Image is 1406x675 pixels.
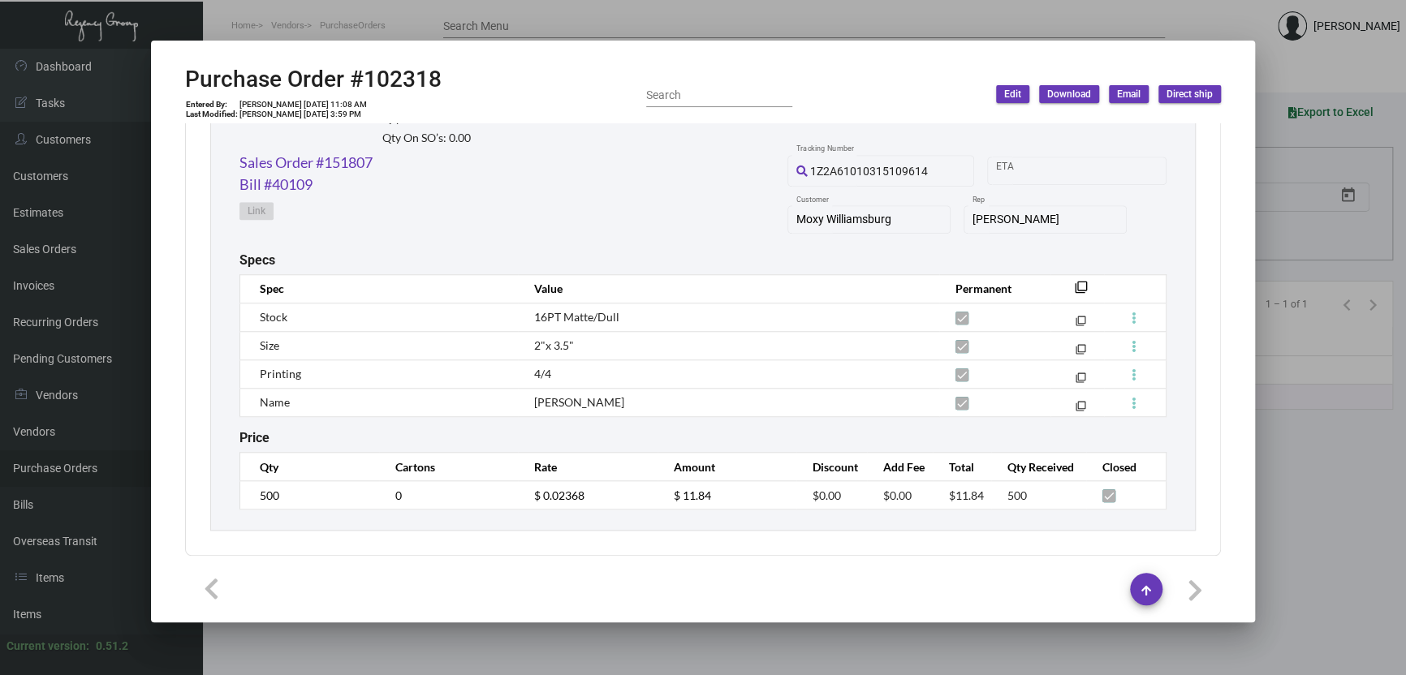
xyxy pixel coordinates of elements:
[534,395,624,409] span: [PERSON_NAME]
[518,274,939,303] th: Value
[996,164,1046,177] input: Start date
[1076,319,1086,329] mat-icon: filter_none
[949,488,984,502] span: $11.84
[260,367,301,380] span: Printing
[248,204,265,218] span: Link
[933,453,991,481] th: Total
[1109,85,1149,103] button: Email
[1047,88,1091,101] span: Download
[883,488,912,502] span: $0.00
[240,274,518,303] th: Spec
[1076,404,1086,415] mat-icon: filter_none
[1004,88,1021,101] span: Edit
[1167,88,1213,101] span: Direct ship
[534,367,551,380] span: 4/4
[185,66,442,93] h2: Purchase Order #102318
[1075,286,1088,299] mat-icon: filter_none
[810,165,928,178] span: 1Z2A61010315109614
[1076,347,1086,358] mat-icon: filter_none
[239,152,373,174] a: Sales Order #151807
[1039,85,1099,103] button: Download
[239,174,313,196] a: Bill #40109
[534,338,574,352] span: 2"x 3.5"
[239,252,275,268] h2: Specs
[260,310,287,324] span: Stock
[240,453,379,481] th: Qty
[939,274,1050,303] th: Permanent
[1076,376,1086,386] mat-icon: filter_none
[382,131,505,145] h2: Qty On SO’s: 0.00
[1060,164,1138,177] input: End date
[260,338,279,352] span: Size
[185,110,239,119] td: Last Modified:
[658,453,796,481] th: Amount
[813,488,841,502] span: $0.00
[796,453,867,481] th: Discount
[1086,453,1167,481] th: Closed
[379,453,518,481] th: Cartons
[96,638,128,655] div: 0.51.2
[518,453,657,481] th: Rate
[534,310,619,324] span: 16PT Matte/Dull
[185,100,239,110] td: Entered By:
[239,430,270,445] h2: Price
[867,453,933,481] th: Add Fee
[239,100,368,110] td: [PERSON_NAME] [DATE] 11:08 AM
[996,85,1029,103] button: Edit
[1158,85,1221,103] button: Direct ship
[260,395,290,409] span: Name
[6,638,89,655] div: Current version:
[1117,88,1141,101] span: Email
[1007,488,1027,502] span: 500
[991,453,1086,481] th: Qty Received
[239,110,368,119] td: [PERSON_NAME] [DATE] 3:59 PM
[239,202,274,220] button: Link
